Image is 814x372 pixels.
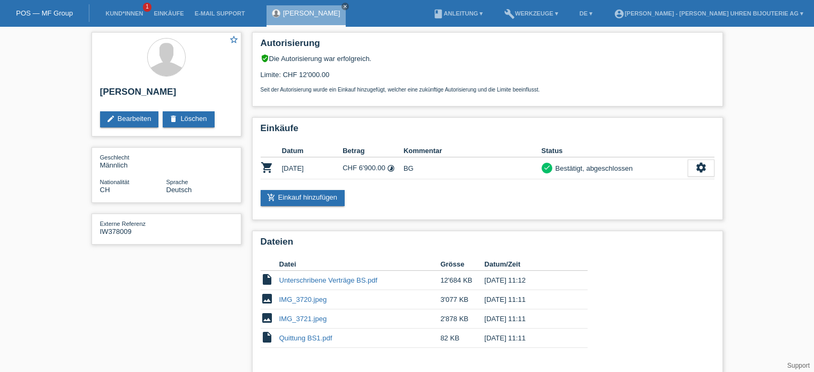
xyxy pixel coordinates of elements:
span: Geschlecht [100,154,130,161]
th: Status [542,145,688,157]
a: Einkäufe [148,10,189,17]
i: insert_drive_file [261,273,273,286]
p: Seit der Autorisierung wurde ein Einkauf hinzugefügt, welcher eine zukünftige Autorisierung und d... [261,87,714,93]
h2: Dateien [261,237,714,253]
h2: Autorisierung [261,38,714,54]
span: Deutsch [166,186,192,194]
td: 2'878 KB [440,309,484,329]
a: Kund*innen [100,10,148,17]
span: Schweiz [100,186,110,194]
a: IMG_3721.jpeg [279,315,327,323]
a: [PERSON_NAME] [283,9,340,17]
i: image [261,312,273,324]
a: buildWerkzeuge ▾ [499,10,564,17]
a: star_border [229,35,239,46]
i: add_shopping_cart [267,193,276,202]
i: POSP00026715 [261,161,273,174]
a: account_circle[PERSON_NAME] - [PERSON_NAME] Uhren Bijouterie AG ▾ [608,10,809,17]
th: Datum [282,145,343,157]
a: close [341,3,349,10]
i: verified_user [261,54,269,63]
h2: [PERSON_NAME] [100,87,233,103]
th: Kommentar [404,145,542,157]
a: E-Mail Support [189,10,250,17]
td: CHF 6'900.00 [343,157,404,179]
a: Support [787,362,810,369]
span: 1 [143,3,151,12]
a: IMG_3720.jpeg [279,295,327,303]
a: deleteLöschen [163,111,214,127]
th: Datum/Zeit [484,258,572,271]
div: Bestätigt, abgeschlossen [552,163,633,174]
th: Datei [279,258,440,271]
td: [DATE] 11:11 [484,309,572,329]
i: settings [695,162,707,173]
i: star_border [229,35,239,44]
div: Limite: CHF 12'000.00 [261,63,714,93]
td: 3'077 KB [440,290,484,309]
i: book [433,9,444,19]
i: image [261,292,273,305]
i: account_circle [614,9,625,19]
a: Quittung BS1.pdf [279,334,332,342]
i: close [343,4,348,9]
th: Grösse [440,258,484,271]
i: edit [106,115,115,123]
td: 82 KB [440,329,484,348]
div: Männlich [100,153,166,169]
i: insert_drive_file [261,331,273,344]
span: Externe Referenz [100,221,146,227]
td: 12'684 KB [440,271,484,290]
i: 24 Raten [387,164,395,172]
div: Die Autorisierung war erfolgreich. [261,54,714,63]
td: [DATE] 11:11 [484,329,572,348]
a: DE ▾ [574,10,598,17]
td: [DATE] [282,157,343,179]
a: editBearbeiten [100,111,159,127]
a: bookAnleitung ▾ [428,10,488,17]
a: add_shopping_cartEinkauf hinzufügen [261,190,345,206]
i: delete [169,115,178,123]
td: [DATE] 11:12 [484,271,572,290]
h2: Einkäufe [261,123,714,139]
th: Betrag [343,145,404,157]
td: [DATE] 11:11 [484,290,572,309]
i: build [504,9,515,19]
span: Sprache [166,179,188,185]
a: Unterschribene Verträge BS.pdf [279,276,378,284]
i: check [543,164,551,171]
span: Nationalität [100,179,130,185]
td: BG [404,157,542,179]
a: POS — MF Group [16,9,73,17]
div: IW378009 [100,219,166,236]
